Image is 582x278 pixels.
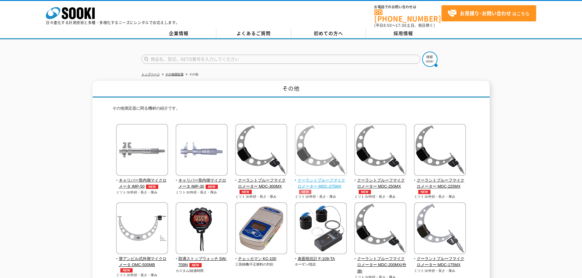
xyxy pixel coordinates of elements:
img: キャリパー形内側マイクロメータ IMP-30 [176,124,228,177]
li: その他 [185,71,198,78]
p: ミツトヨ/外径・長さ・厚み [176,190,228,195]
span: 表面抵抗計 F-109-TA [295,256,347,262]
span: 替アンビル式外側マイクロメータ OMC-500MB [116,256,168,273]
p: 三晃精機/不正燃料の判別 [235,262,287,267]
img: クーラントプルーフマイクロメーター MDC-200MX(外側) [354,202,406,256]
img: NEW [238,190,253,194]
img: NEW [188,263,203,267]
span: チェッカマン KC-100 [235,256,287,262]
p: ミツトヨ/外径・長さ・厚み [295,194,347,199]
span: クーラントプルーフマイクロメーター MDC-250MX [354,177,407,194]
p: ホーザン/抵抗 [295,262,347,267]
img: キャリパー形内側マイクロメータ IMP-50 [116,124,168,177]
a: 初めての方へ [291,29,366,38]
p: ミツトヨ/外径・長さ・厚み [116,190,168,195]
span: クーラントプルーフマイクロメーター MDC-200MX(外側) [354,256,407,275]
span: お電話でのお問い合わせは [374,5,441,9]
img: クーラントプルーフマイクロメーター MDC-300MX [235,124,287,177]
span: (平日 ～ 土日、祝日除く) [374,23,435,28]
img: 表面抵抗計 F-109-TA [295,202,347,256]
img: NEW [357,190,372,194]
a: クーラントプルーフマイクロメーター MDC-175MX [414,250,466,268]
span: キャリパー形内側マイクロメータ IMP-30 [176,177,228,190]
a: お見積り･お問い合わせはこちら [441,5,536,21]
p: ミツトヨ/外径・長さ・厚み [354,194,407,199]
span: クーラントプルーフマイクロメーター MDC-300MX [235,177,287,194]
a: クーラントプルーフマイクロメーター MDC-225MXNEW [414,171,466,194]
img: NEW [119,268,134,273]
a: トップページ [141,73,160,76]
img: 替アンビル式外側マイクロメータ OMC-500MB [116,202,168,256]
img: NEW [417,190,432,194]
span: 初めての方へ [314,30,343,37]
strong: お見積り･お問い合わせ [460,9,511,17]
img: NEW [145,185,160,189]
img: btn_search.png [422,52,437,67]
span: 8:50 [383,23,392,28]
p: ミツトヨ/外径・長さ・厚み [414,268,466,273]
a: その他測定器 [165,73,184,76]
span: はこちら [448,9,529,18]
h1: その他 [93,81,490,98]
a: クーラントプルーフマイクロメーター MDC-300MXNEW [235,171,287,194]
img: チェッカマン KC-100 [235,202,287,256]
a: 企業情報 [141,29,216,38]
a: キャリパー形内側マイクロメータ IMP-50NEW [116,171,168,190]
img: 防滴ストップウォッチ SW-709N [176,202,228,256]
a: クーラントプルーフマイクロメーター MDC-275MXNEW [295,171,347,194]
span: キャリパー形内側マイクロメータ IMP-50 [116,177,168,190]
p: 日々進化する計測技術と多種・多様化するニーズにレンタルでお応えします。 [46,21,180,24]
p: ミツトヨ/外径・長さ・厚み [235,194,287,199]
a: 替アンビル式外側マイクロメータ OMC-500MBNEW [116,250,168,273]
a: チェッカマン KC-100 [235,250,287,262]
p: ミツトヨ/外径・長さ・厚み [116,273,168,278]
a: クーラントプルーフマイクロメーター MDC-250MXNEW [354,171,407,194]
img: クーラントプルーフマイクロメーター MDC-225MX [414,124,466,177]
span: クーラントプルーフマイクロメーター MDC-175MX [414,256,466,269]
img: NEW [298,190,313,194]
img: クーラントプルーフマイクロメーター MDC-250MX [354,124,406,177]
a: よくあるご質問 [216,29,291,38]
a: クーラントプルーフマイクロメーター MDC-200MX(外側) [354,250,407,275]
input: 商品名、型式、NETIS番号を入力してください [141,55,420,64]
img: クーラントプルーフマイクロメーター MDC-275MX [295,124,347,177]
a: 表面抵抗計 F-109-TA [295,250,347,262]
span: 17:30 [396,23,407,28]
p: その他測定器に関る機材の紹介です。 [112,105,470,115]
a: [PHONE_NUMBER] [374,9,441,22]
a: キャリパー形内側マイクロメータ IMP-30NEW [176,171,228,190]
span: 防滴ストップウォッチ SW-709N [176,256,228,269]
img: NEW [204,185,219,189]
span: クーラントプルーフマイクロメーター MDC-275MX [295,177,347,194]
a: 採用情報 [366,29,441,38]
p: カスタム/経過時間 [176,268,228,273]
a: 防滴ストップウォッチ SW-709NNEW [176,250,228,268]
span: クーラントプルーフマイクロメーター MDC-225MX [414,177,466,194]
img: クーラントプルーフマイクロメーター MDC-175MX [414,202,466,256]
p: ミツトヨ/外径・長さ・厚み [414,194,466,199]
